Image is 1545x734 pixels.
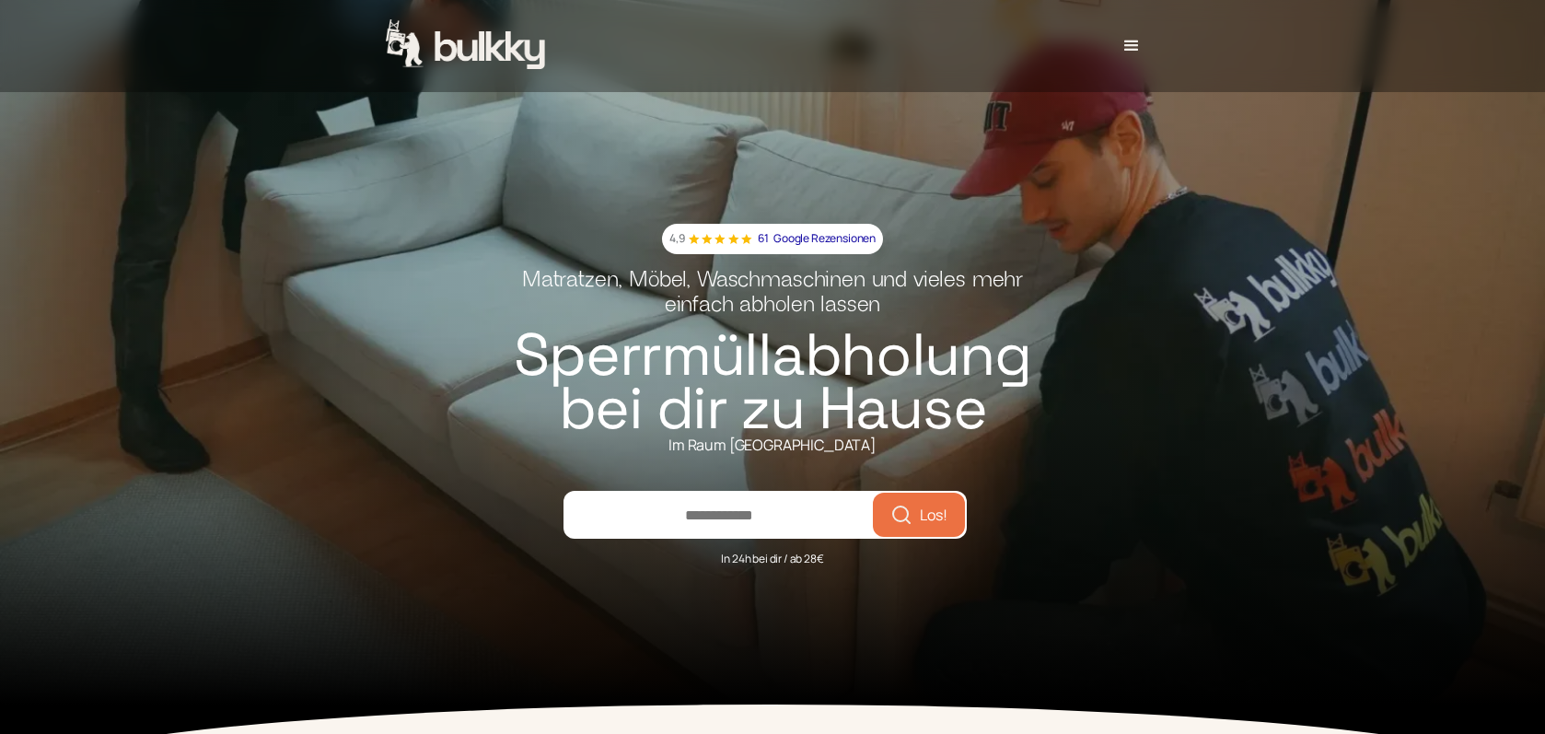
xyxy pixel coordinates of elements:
h1: Sperrmüllabholung bei dir zu Hause [507,329,1038,435]
div: menu [1104,18,1159,74]
div: Im Raum [GEOGRAPHIC_DATA] [668,436,877,455]
span: Los! [920,507,947,522]
p: Google Rezensionen [773,229,876,249]
h2: Matratzen, Möbel, Waschmaschinen und vieles mehr einfach abholen lassen [522,269,1023,330]
p: 4,9 [669,229,685,249]
div: In 24h bei dir / ab 28€ [721,539,823,569]
a: home [386,19,548,73]
p: 61 [758,229,769,249]
button: Los! [877,496,961,533]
